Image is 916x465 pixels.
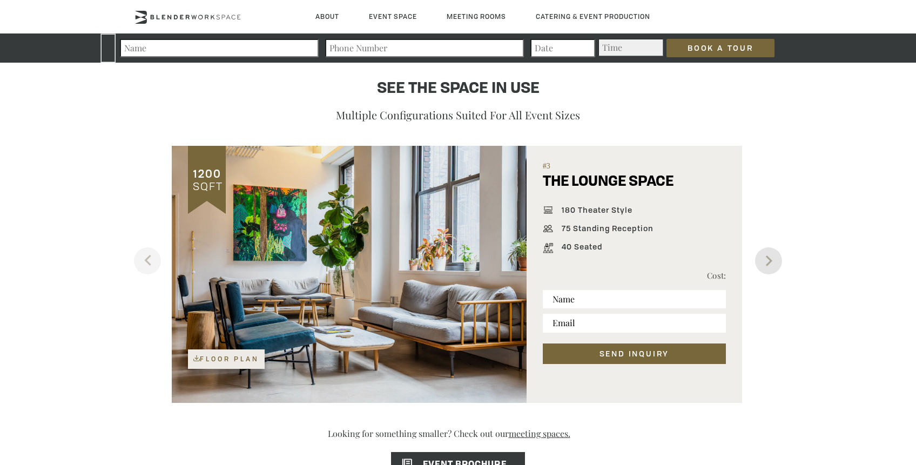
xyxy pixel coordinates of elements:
h5: THE LOUNGE SPACE [543,174,673,201]
h4: See the space in use [188,79,728,99]
iframe: Chat Widget [862,413,916,465]
span: 1200 [192,166,221,181]
button: SEND INQUIRY [543,343,726,364]
span: 180 Theater Style [556,206,632,218]
p: Cost: [634,269,726,282]
span: 75 Standing Reception [556,224,654,236]
a: meeting spaces. [509,419,589,448]
input: Phone Number [325,39,524,57]
p: Multiple configurations suited for all event sizes [188,106,728,124]
input: Name [543,290,726,308]
button: Next [755,247,782,274]
input: Book a Tour [666,39,774,57]
input: Name [120,39,319,57]
span: SQFT [191,179,223,193]
span: #3 [543,162,726,174]
a: Floor Plan [188,349,265,369]
input: Email [543,314,726,332]
button: Previous [134,247,161,274]
p: Looking for something smaller? Check out our [166,428,750,450]
span: 40 Seated [556,242,602,254]
input: Date [530,39,595,57]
